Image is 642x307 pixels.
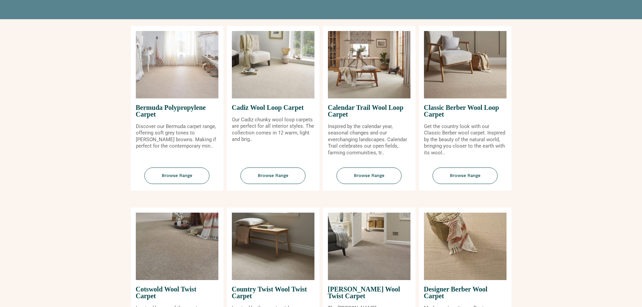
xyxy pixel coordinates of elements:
[136,98,218,123] span: Bermuda Polypropylene Carpet
[227,167,319,191] a: Browse Range
[323,167,416,191] a: Browse Range
[131,167,223,191] a: Browse Range
[424,123,507,156] p: Get the country look with our Classic Berber wool carpet. Inspired by the beauty of the natural w...
[424,98,507,123] span: Classic Berber Wool Loop Carpet
[328,98,410,123] span: Calendar Trail Wool Loop Carpet
[433,167,498,184] span: Browse Range
[232,117,314,143] p: Our Cadiz chunky wool loop carpets are perfect for all interior styles. The collection comes in 1...
[241,167,306,184] span: Browse Range
[232,213,314,280] img: Country Twist Wool Twist Carpet
[424,213,507,280] img: Designer Berber Wool Carpet
[136,213,218,280] img: Cotswold Wool Twist Carpet
[328,213,410,280] img: Craven Wool Twist Carpet
[232,31,314,98] img: Cadiz Wool Loop Carpet
[232,280,314,305] span: Country Twist Wool Twist Carpet
[136,123,218,150] p: Discover our Bermuda carpet range, offering soft grey tones to [PERSON_NAME] browns. Making if pe...
[424,280,507,305] span: Designer Berber Wool Carpet
[424,31,507,98] img: Classic Berber Wool Loop Carpet
[136,280,218,305] span: Cotswold Wool Twist Carpet
[328,31,410,98] img: Calendar Trail Wool Loop Carpet
[419,167,512,191] a: Browse Range
[145,167,210,184] span: Browse Range
[328,123,410,156] p: Inspired by the calendar year, seasonal changes and our everchanging landscapes. Calendar Trail c...
[337,167,402,184] span: Browse Range
[136,31,218,98] img: Bermuda Polypropylene Carpet
[232,98,314,117] span: Cadiz Wool Loop Carpet
[328,280,410,305] span: [PERSON_NAME] Wool Twist Carpet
